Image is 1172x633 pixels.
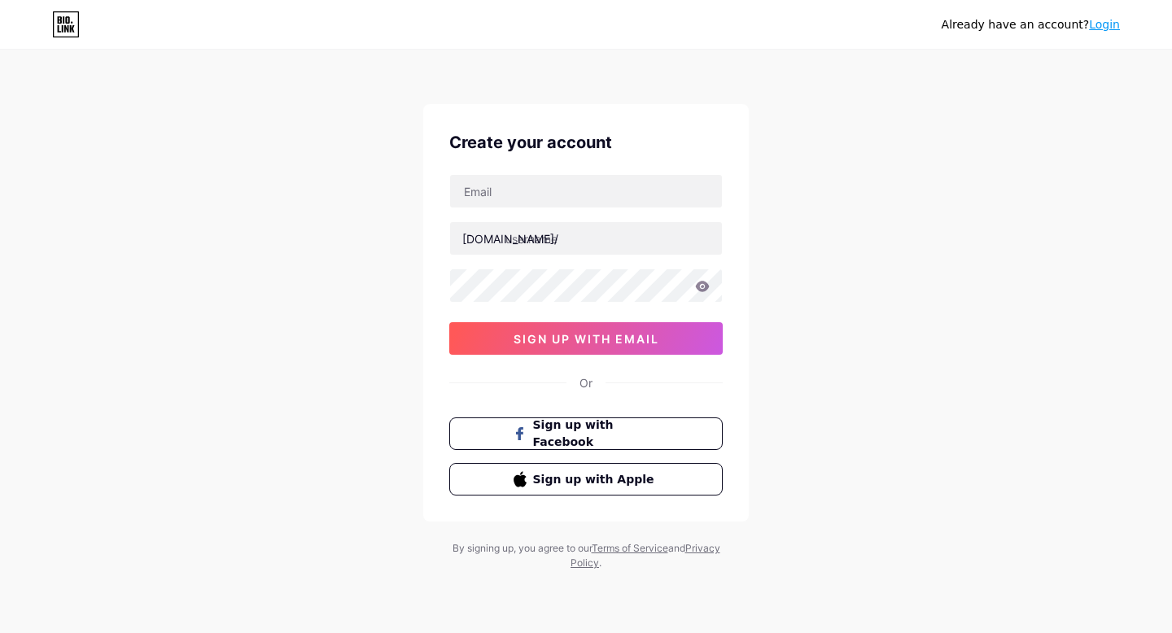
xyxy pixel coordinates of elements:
[592,542,668,554] a: Terms of Service
[448,541,724,570] div: By signing up, you agree to our and .
[449,417,723,450] button: Sign up with Facebook
[942,16,1120,33] div: Already have an account?
[450,222,722,255] input: username
[533,417,659,451] span: Sign up with Facebook
[462,230,558,247] div: [DOMAIN_NAME]/
[449,463,723,495] button: Sign up with Apple
[514,332,659,346] span: sign up with email
[450,175,722,207] input: Email
[579,374,593,391] div: Or
[449,130,723,155] div: Create your account
[449,322,723,355] button: sign up with email
[533,471,659,488] span: Sign up with Apple
[1089,18,1120,31] a: Login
